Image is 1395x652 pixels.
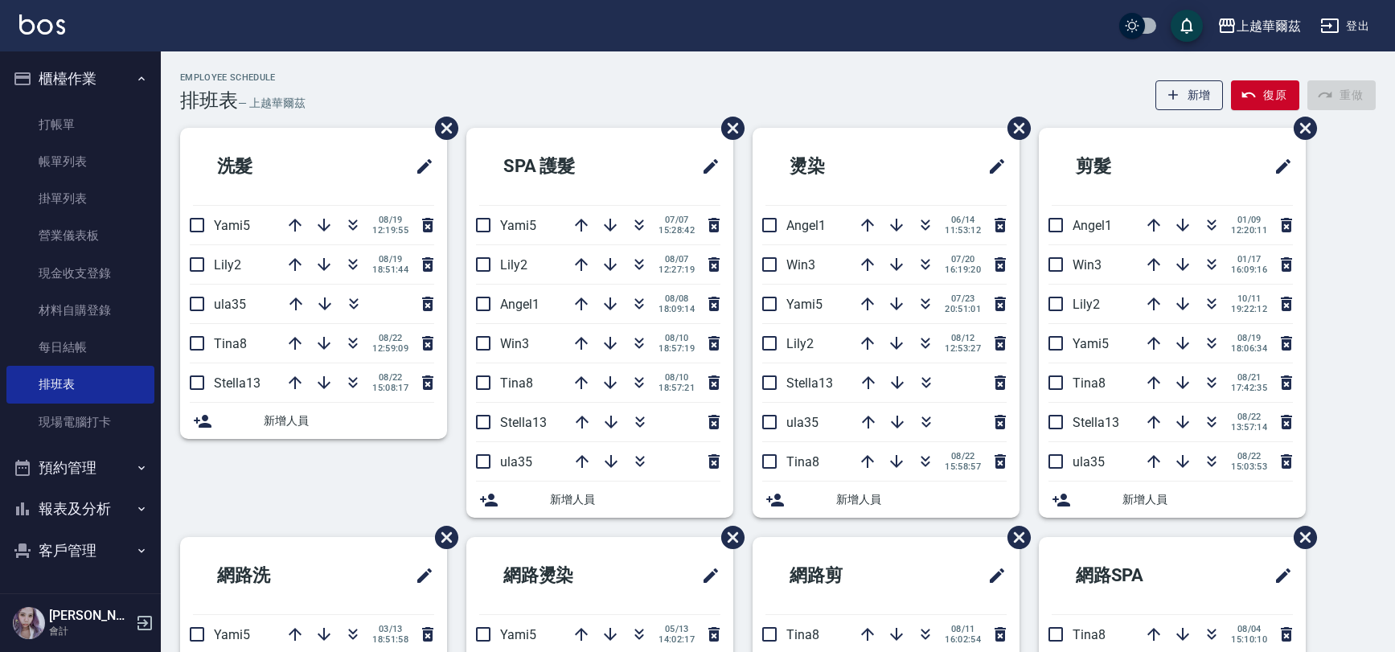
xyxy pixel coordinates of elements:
[786,454,819,470] span: Tina8
[1073,627,1106,642] span: Tina8
[500,415,547,430] span: Stella13
[945,264,981,275] span: 16:19:20
[500,454,532,470] span: ula35
[945,215,981,225] span: 06/14
[1231,634,1267,645] span: 15:10:10
[214,336,247,351] span: Tina8
[6,530,154,572] button: 客戶管理
[659,624,695,634] span: 05/13
[765,547,922,605] h2: 網路剪
[1073,454,1105,470] span: ula35
[659,634,695,645] span: 14:02:17
[6,217,154,254] a: 營業儀表板
[1231,372,1267,383] span: 08/21
[6,143,154,180] a: 帳單列表
[1282,514,1319,561] span: 刪除班表
[372,225,408,236] span: 12:19:55
[659,254,695,264] span: 08/07
[1171,10,1203,42] button: save
[423,105,461,152] span: 刪除班表
[1052,137,1200,195] h2: 剪髮
[709,105,747,152] span: 刪除班表
[214,375,261,391] span: Stella13
[1231,383,1267,393] span: 17:42:35
[1122,491,1293,508] span: 新增人員
[1073,336,1109,351] span: Yami5
[550,491,720,508] span: 新增人員
[1073,257,1102,273] span: Win3
[1231,264,1267,275] span: 16:09:16
[1237,16,1301,36] div: 上越華爾茲
[405,147,434,186] span: 修改班表的標題
[1073,375,1106,391] span: Tina8
[1231,333,1267,343] span: 08/19
[479,137,645,195] h2: SPA 護髮
[1314,11,1376,41] button: 登出
[6,255,154,292] a: 現金收支登錄
[786,336,814,351] span: Lily2
[945,304,981,314] span: 20:51:01
[659,383,695,393] span: 18:57:21
[193,137,341,195] h2: 洗髮
[372,343,408,354] span: 12:59:09
[180,89,238,112] h3: 排班表
[264,412,434,429] span: 新增人員
[1231,624,1267,634] span: 08/04
[1231,254,1267,264] span: 01/17
[1073,218,1112,233] span: Angel1
[978,147,1007,186] span: 修改班表的標題
[945,225,981,236] span: 11:53:12
[13,607,45,639] img: Person
[372,264,408,275] span: 18:51:44
[6,106,154,143] a: 打帳單
[423,514,461,561] span: 刪除班表
[500,297,540,312] span: Angel1
[659,333,695,343] span: 08/10
[1264,147,1293,186] span: 修改班表的標題
[786,257,815,273] span: Win3
[214,257,241,273] span: Lily2
[945,254,981,264] span: 07/20
[786,415,819,430] span: ula35
[1073,297,1100,312] span: Lily2
[786,297,823,312] span: Yami5
[995,105,1033,152] span: 刪除班表
[1231,461,1267,472] span: 15:03:53
[709,514,747,561] span: 刪除班表
[765,137,913,195] h2: 燙染
[238,95,306,112] h6: — 上越華爾茲
[945,624,981,634] span: 08/11
[6,488,154,530] button: 報表及分析
[6,58,154,100] button: 櫃檯作業
[214,297,246,312] span: ula35
[49,624,131,638] p: 會計
[372,383,408,393] span: 15:08:17
[691,147,720,186] span: 修改班表的標題
[372,215,408,225] span: 08/19
[1039,482,1306,518] div: 新增人員
[1073,415,1119,430] span: Stella13
[1231,215,1267,225] span: 01/09
[479,547,645,605] h2: 網路燙染
[995,514,1033,561] span: 刪除班表
[1231,80,1299,110] button: 復原
[6,404,154,441] a: 現場電腦打卡
[945,333,981,343] span: 08/12
[500,627,536,642] span: Yami5
[836,491,1007,508] span: 新增人員
[1231,293,1267,304] span: 10/11
[1231,422,1267,433] span: 13:57:14
[372,254,408,264] span: 08/19
[1231,304,1267,314] span: 19:22:12
[786,627,819,642] span: Tina8
[1231,451,1267,461] span: 08/22
[180,403,447,439] div: 新增人員
[1231,412,1267,422] span: 08/22
[1211,10,1307,43] button: 上越華爾茲
[945,634,981,645] span: 16:02:54
[659,215,695,225] span: 07/07
[372,624,408,634] span: 03/13
[1052,547,1216,605] h2: 網路SPA
[180,72,305,83] h2: Employee Schedule
[659,343,695,354] span: 18:57:19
